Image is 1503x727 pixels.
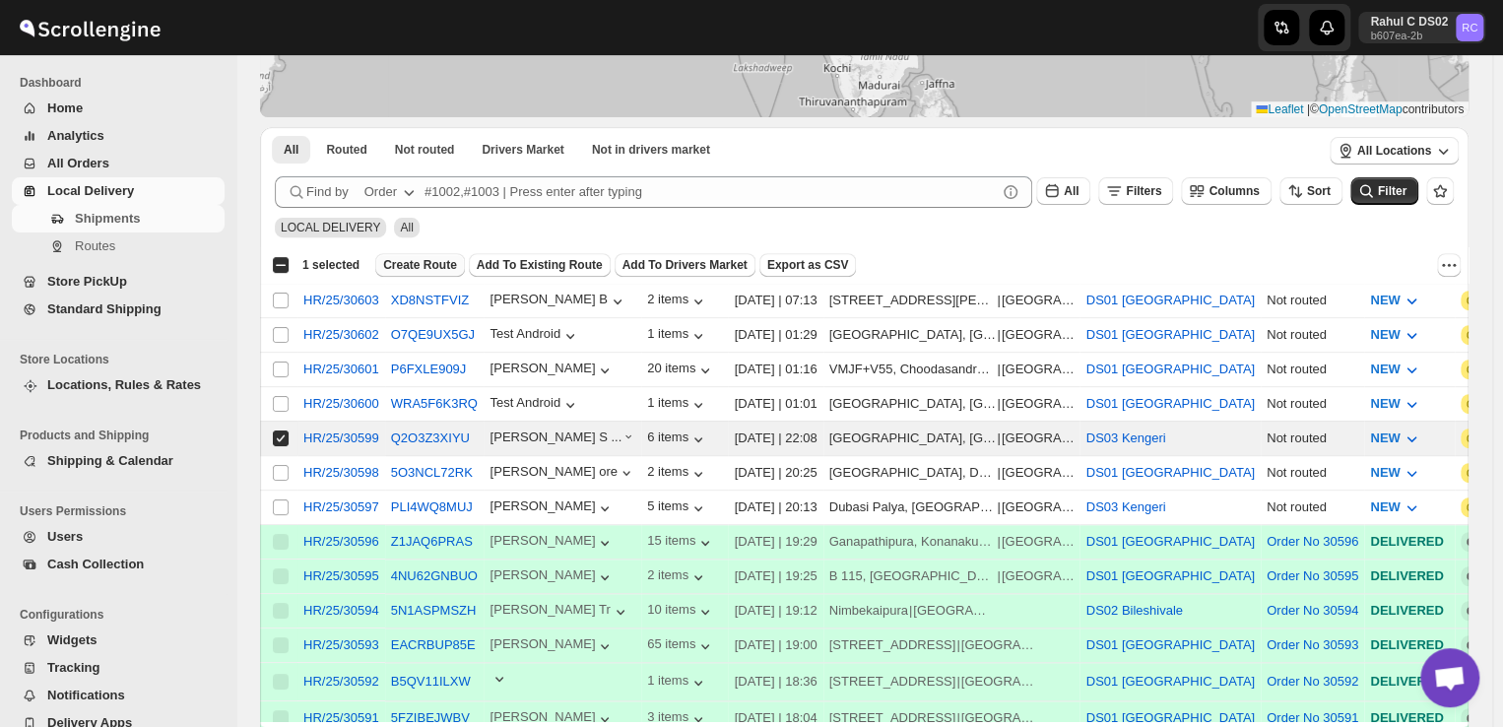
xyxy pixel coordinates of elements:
a: Leaflet [1256,102,1303,116]
div: DELIVERED [1370,635,1449,655]
div: DELIVERED [1370,566,1449,586]
span: Dashboard [20,75,227,91]
div: [DATE] | 22:08 [734,429,817,448]
div: Not routed [1267,463,1358,483]
button: HR/25/30602 [303,327,379,342]
button: Test Android [490,326,580,346]
div: Order [364,182,397,202]
span: All [400,221,413,234]
button: NEW [1358,319,1433,351]
button: [PERSON_NAME] [490,567,615,587]
button: DS02 Bileshivale [1085,603,1182,618]
span: Export as CSV [767,257,849,273]
button: Cash Collection [12,551,225,578]
span: NEW [1370,327,1400,342]
span: Store PickUp [47,274,127,289]
div: [DATE] | 20:13 [734,497,817,517]
text: RC [1462,22,1477,33]
div: Open chat [1420,648,1479,707]
button: HR/25/30601 [303,362,379,376]
div: | [829,566,1075,586]
span: Home [47,100,83,115]
span: | [1307,102,1310,116]
div: [GEOGRAPHIC_DATA] [913,601,986,621]
div: B 115, [GEOGRAPHIC_DATA], [GEOGRAPHIC_DATA], [GEOGRAPHIC_DATA], [829,566,997,586]
span: Filters [1126,184,1161,198]
div: [STREET_ADDRESS] [829,672,956,692]
span: Add To Existing Route [477,257,603,273]
div: [PERSON_NAME] [490,361,615,380]
div: [DATE] | 19:00 [734,635,817,655]
button: 5N1ASPMSZH [391,603,477,618]
div: 2 items [647,567,708,587]
button: HR/25/30592 [303,674,379,689]
div: Nimbekaipura [829,601,908,621]
button: [PERSON_NAME] [490,533,615,553]
span: Add To Drivers Market [622,257,748,273]
button: DS01 [GEOGRAPHIC_DATA] [1085,637,1254,652]
button: All [1036,177,1090,205]
button: 15 items [647,533,715,553]
button: Routed [314,136,378,164]
button: [PERSON_NAME] S ... [490,430,635,449]
span: Users [47,529,83,544]
button: HR/25/30594 [303,603,379,618]
button: Shipments [12,205,225,232]
div: HR/25/30591 [303,710,379,725]
div: [GEOGRAPHIC_DATA] [1002,325,1075,345]
button: 5O3NCL72RK [391,465,473,480]
button: [PERSON_NAME] [490,498,615,518]
div: 1 items [647,673,708,693]
span: NEW [1370,293,1400,307]
span: 1 selected [302,257,359,273]
span: Filter [1378,184,1406,198]
div: DELIVERED [1370,532,1449,552]
button: User menu [1358,12,1485,43]
button: Widgets [12,627,225,654]
span: Find by [306,182,349,202]
span: All Locations [1357,143,1431,159]
span: Shipping & Calendar [47,453,173,468]
div: HR/25/30595 [303,568,379,583]
button: HR/25/30600 [303,396,379,411]
button: HR/25/30599 [303,430,379,445]
div: Test Android [490,395,580,415]
button: [PERSON_NAME] B [490,292,626,311]
div: Not routed [1267,394,1358,414]
button: [PERSON_NAME] Tr [490,602,629,622]
button: 2 items [647,292,708,311]
p: Rahul C DS02 [1370,14,1448,30]
button: HR/25/30603 [303,293,379,307]
span: Create Route [383,257,457,273]
button: NEW [1358,285,1433,316]
button: Unrouted [383,136,467,164]
div: [DATE] | 07:13 [734,291,817,310]
div: | [829,532,1075,552]
button: All Orders [12,150,225,177]
button: Routes [12,232,225,260]
button: 10 items [647,602,715,622]
button: HR/25/30598 [303,465,379,480]
button: 6 items [647,430,708,449]
div: [GEOGRAPHIC_DATA] [1002,360,1075,379]
div: Ganapathipura, Konanakunte [829,532,997,552]
div: | [829,672,1075,692]
span: Locations, Rules & Rates [47,377,201,392]
div: 20 items [647,361,715,380]
div: Not routed [1267,497,1358,517]
div: HR/25/30593 [303,637,379,652]
div: [DATE] | 19:29 [734,532,817,552]
button: DS01 [GEOGRAPHIC_DATA] [1085,710,1254,725]
div: 2 items [647,464,708,484]
div: [GEOGRAPHIC_DATA] [1002,394,1075,414]
button: DS01 [GEOGRAPHIC_DATA] [1085,327,1254,342]
button: All Locations [1330,137,1459,165]
button: DS01 [GEOGRAPHIC_DATA] [1085,362,1254,376]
